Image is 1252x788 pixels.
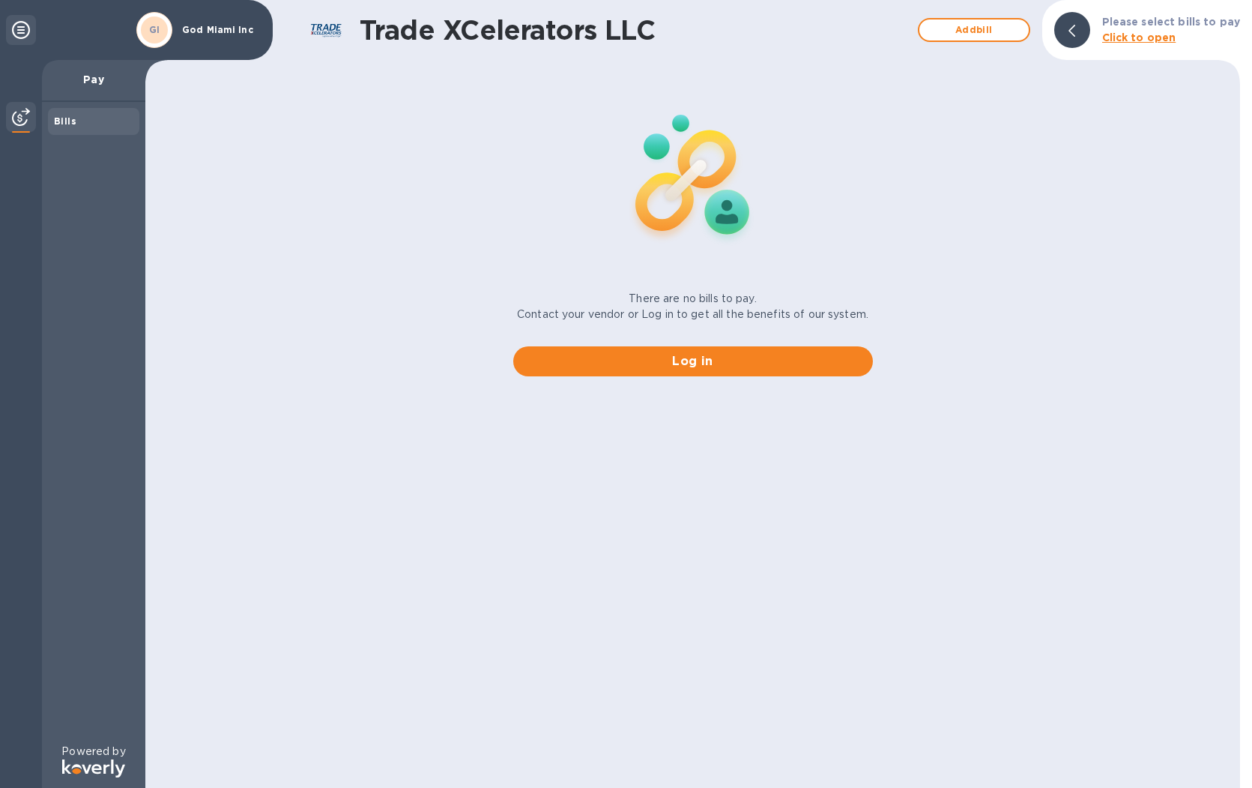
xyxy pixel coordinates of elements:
button: Log in [513,346,873,376]
p: There are no bills to pay. Contact your vendor or Log in to get all the benefits of our system. [517,291,868,322]
b: Click to open [1102,31,1176,43]
img: Logo [62,760,125,778]
button: Addbill [918,18,1030,42]
b: Bills [54,115,76,127]
b: Please select bills to pay [1102,16,1240,28]
p: God Miami Inc [182,25,257,35]
span: Log in [525,352,861,370]
b: GI [149,24,160,35]
p: Pay [54,72,133,87]
span: Add bill [931,21,1017,39]
p: Powered by [61,744,125,760]
h1: Trade XCelerators LLC [360,14,910,46]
